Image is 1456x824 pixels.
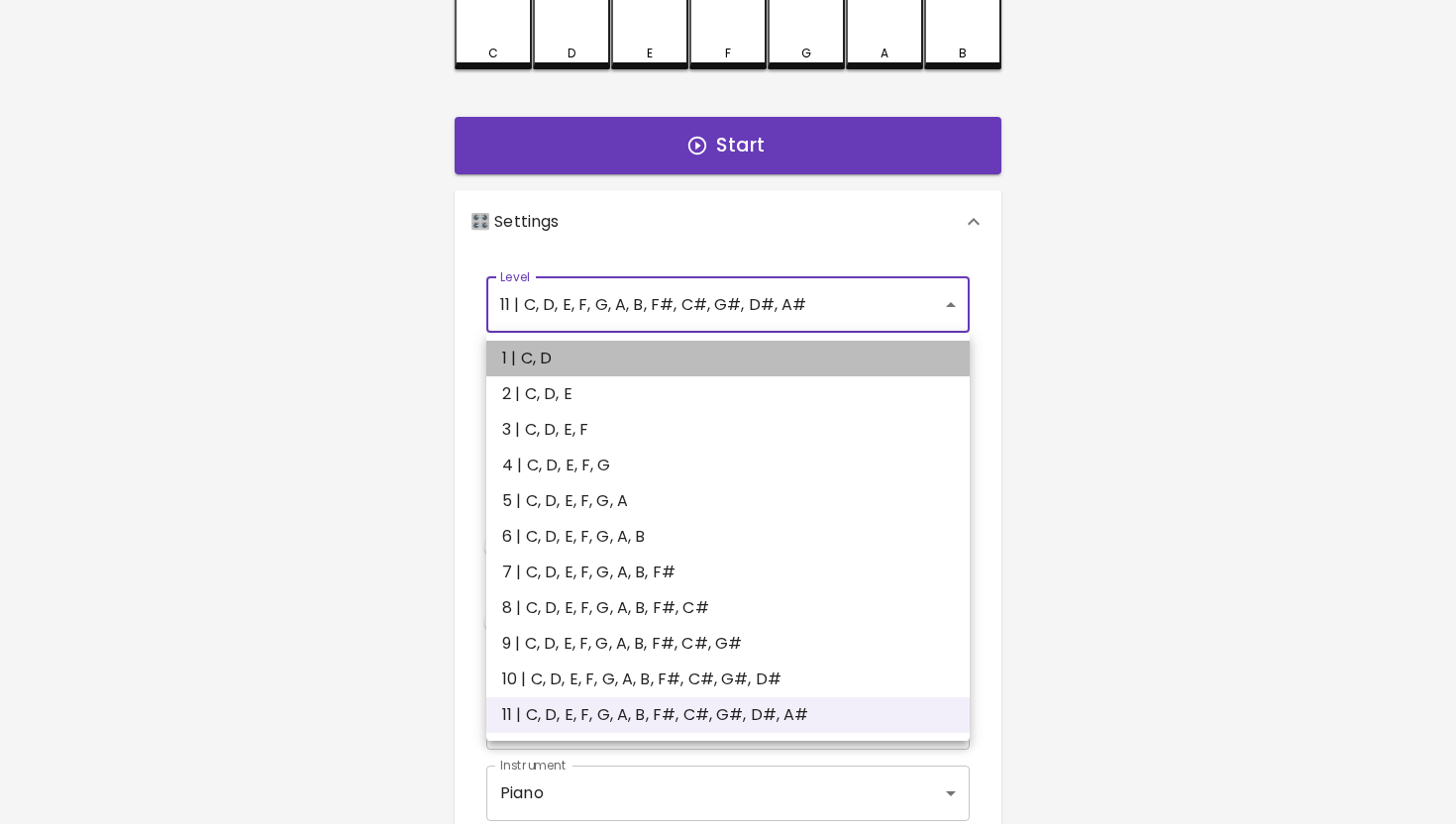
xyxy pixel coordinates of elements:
[486,448,970,483] li: 4 | C, D, E, F, G
[486,519,970,555] li: 6 | C, D, E, F, G, A, B
[486,376,970,412] li: 2 | C, D, E
[486,341,970,376] li: 1 | C, D
[486,662,970,697] li: 10 | C, D, E, F, G, A, B, F#, C#, G#, D#
[486,590,970,626] li: 8 | C, D, E, F, G, A, B, F#, C#
[486,412,970,448] li: 3 | C, D, E, F
[486,626,970,662] li: 9 | C, D, E, F, G, A, B, F#, C#, G#
[486,483,970,519] li: 5 | C, D, E, F, G, A
[486,697,970,733] li: 11 | C, D, E, F, G, A, B, F#, C#, G#, D#, A#
[486,555,970,590] li: 7 | C, D, E, F, G, A, B, F#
